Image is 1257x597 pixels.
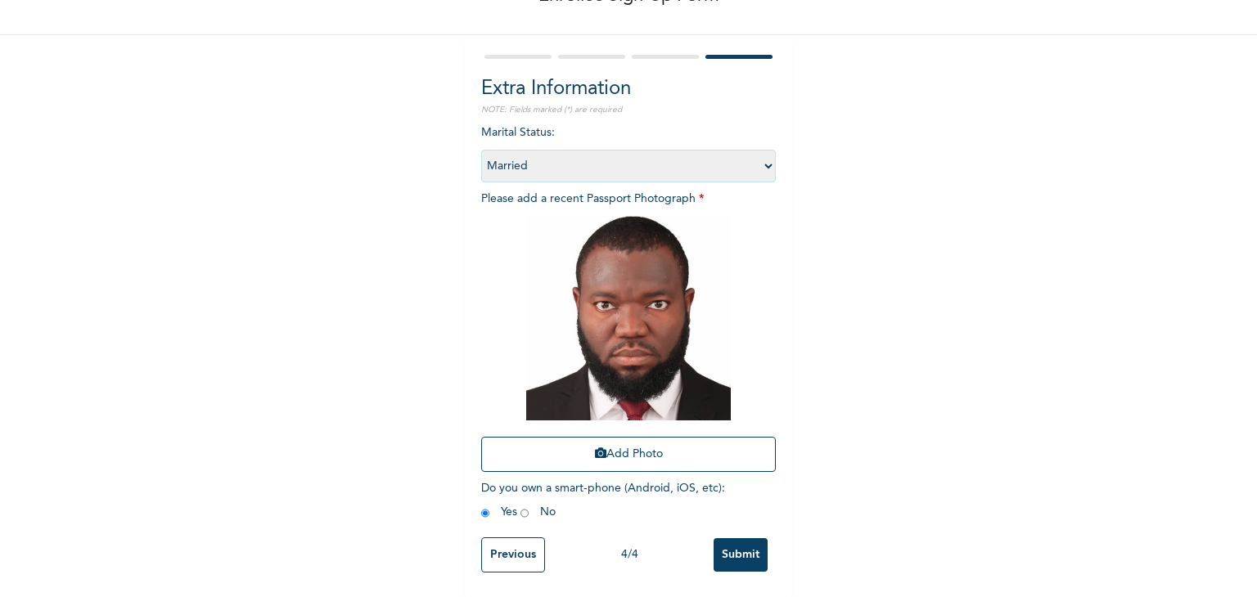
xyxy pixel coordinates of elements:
p: NOTE: Fields marked (*) are required [481,104,776,116]
div: 4 / 4 [545,546,714,563]
img: Crop [526,216,731,420]
input: Submit [714,538,768,572]
span: Do you own a smart-phone (Android, iOS, etc) : Yes No [481,483,725,518]
span: Please add a recent Passport Photograph [481,193,776,480]
span: Marital Status : [481,127,776,172]
h2: Extra Information [481,74,776,104]
button: Add Photo [481,437,776,472]
input: Previous [481,537,545,572]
